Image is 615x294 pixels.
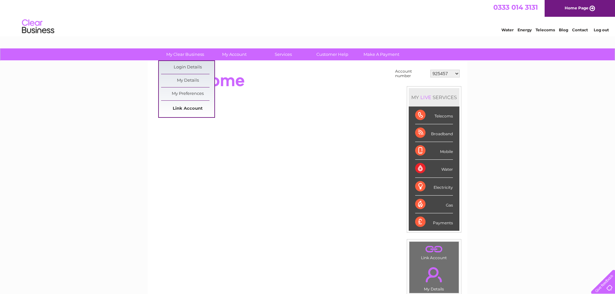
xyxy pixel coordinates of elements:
a: Services [257,48,310,60]
div: Gas [415,196,453,213]
div: Mobile [415,142,453,160]
a: My Details [161,74,214,87]
a: 0333 014 3131 [493,3,538,11]
td: Link Account [409,241,459,262]
a: Make A Payment [355,48,408,60]
a: Contact [572,27,588,32]
a: . [411,263,457,286]
div: MY SERVICES [409,88,459,106]
a: . [411,243,457,255]
div: Telecoms [415,106,453,124]
div: LIVE [419,94,433,100]
div: Clear Business is a trading name of Verastar Limited (registered in [GEOGRAPHIC_DATA] No. 3667643... [155,4,460,31]
td: Account number [394,67,429,80]
div: Electricity [415,178,453,196]
div: Water [415,160,453,177]
a: Telecoms [536,27,555,32]
a: Login Details [161,61,214,74]
a: Water [501,27,514,32]
a: My Clear Business [159,48,212,60]
a: My Account [208,48,261,60]
img: logo.png [22,17,55,36]
a: Customer Help [306,48,359,60]
a: Energy [518,27,532,32]
a: Blog [559,27,568,32]
a: My Preferences [161,87,214,100]
div: Broadband [415,124,453,142]
td: My Details [409,262,459,293]
a: Link Account [161,102,214,115]
div: Payments [415,213,453,231]
a: Log out [594,27,609,32]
